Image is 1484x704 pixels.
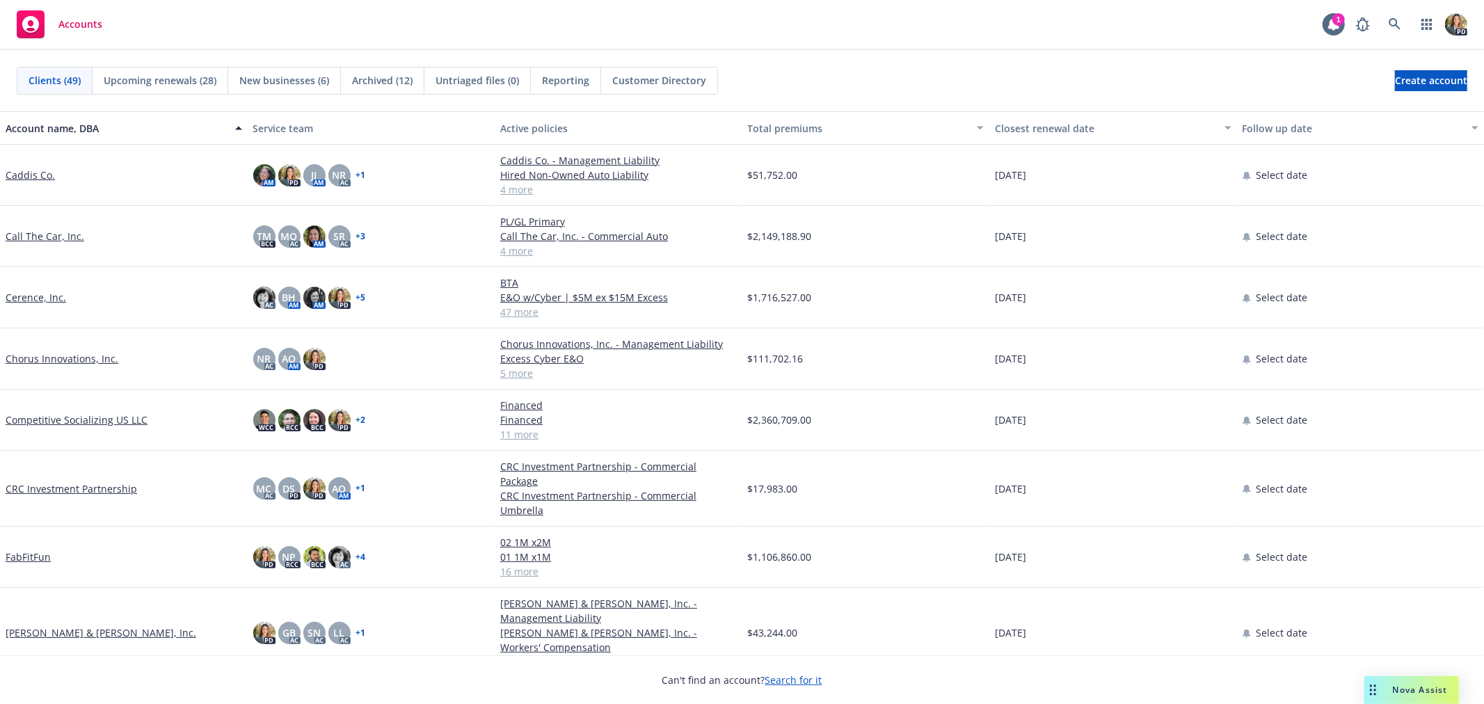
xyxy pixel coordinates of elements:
a: PL/GL Primary [500,214,737,229]
span: $43,244.00 [748,625,798,640]
a: Excess Cyber E&O [500,351,737,366]
a: CRC Investment Partnership - Commercial Package [500,459,737,488]
a: Caddis Co. - Management Liability [500,153,737,168]
img: photo [303,409,326,431]
a: BTA [500,275,737,290]
span: [DATE] [995,351,1026,366]
div: Total premiums [748,121,969,136]
span: BH [282,290,296,305]
img: photo [253,546,276,568]
button: Active policies [495,111,742,145]
span: $2,360,709.00 [748,413,812,427]
a: + 4 [356,553,366,561]
img: photo [1445,13,1467,35]
a: 11 more [500,427,737,442]
a: FabFitFun [6,550,51,564]
span: Upcoming renewals (28) [104,73,216,88]
a: Financed [500,398,737,413]
span: [DATE] [995,229,1026,243]
img: photo [253,287,276,309]
a: [PERSON_NAME] & [PERSON_NAME], Inc. - Management Liability [500,596,737,625]
a: Report a Bug [1349,10,1377,38]
img: photo [303,287,326,309]
div: Follow up date [1243,121,1464,136]
span: $1,716,527.00 [748,290,812,305]
a: Caddis Co. [6,168,55,182]
a: Switch app [1413,10,1441,38]
img: photo [253,409,276,431]
span: DS [283,481,296,496]
a: Call The Car, Inc. [6,229,84,243]
a: 5 more [500,655,737,669]
a: CRC Investment Partnership [6,481,137,496]
a: Competitive Socializing US LLC [6,413,147,427]
div: Active policies [500,121,737,136]
span: NP [282,550,296,564]
span: Select date [1256,351,1308,366]
span: SR [333,229,345,243]
img: photo [303,546,326,568]
span: Select date [1256,625,1308,640]
a: Financed [500,413,737,427]
a: + 1 [356,629,366,637]
img: photo [328,287,351,309]
a: + 3 [356,232,366,241]
img: photo [278,409,301,431]
span: Accounts [58,19,102,30]
span: Customer Directory [612,73,706,88]
span: NR [257,351,271,366]
span: $1,106,860.00 [748,550,812,564]
span: AO [282,351,296,366]
span: Reporting [542,73,589,88]
span: Clients (49) [29,73,81,88]
span: LL [334,625,345,640]
div: Drag to move [1364,676,1382,704]
img: photo [278,164,301,186]
span: Can't find an account? [662,673,822,687]
img: photo [328,409,351,431]
button: Nova Assist [1364,676,1459,704]
span: $2,149,188.90 [748,229,812,243]
a: 4 more [500,182,737,197]
div: Account name, DBA [6,121,227,136]
span: [DATE] [995,168,1026,182]
span: $17,983.00 [748,481,798,496]
a: Search for it [765,673,822,687]
span: [DATE] [995,550,1026,564]
a: + 1 [356,171,366,179]
a: Hired Non-Owned Auto Liability [500,168,737,182]
span: Select date [1256,550,1308,564]
a: Cerence, Inc. [6,290,66,305]
span: SN [308,625,321,640]
span: JJ [312,168,317,182]
span: TM [257,229,271,243]
a: Call The Car, Inc. - Commercial Auto [500,229,737,243]
span: Archived (12) [352,73,413,88]
a: CRC Investment Partnership - Commercial Umbrella [500,488,737,518]
a: + 1 [356,484,366,493]
div: 1 [1332,13,1345,26]
a: 4 more [500,243,737,258]
span: [DATE] [995,413,1026,427]
a: 5 more [500,366,737,381]
span: Select date [1256,413,1308,427]
span: Nova Assist [1393,684,1448,696]
span: MC [257,481,272,496]
span: AO [333,481,346,496]
a: 16 more [500,564,737,579]
img: photo [253,164,276,186]
a: + 2 [356,416,366,424]
span: MQ [281,229,298,243]
div: Service team [253,121,490,136]
a: [PERSON_NAME] & [PERSON_NAME], Inc. [6,625,196,640]
button: Closest renewal date [989,111,1237,145]
span: [DATE] [995,625,1026,640]
span: New businesses (6) [239,73,329,88]
a: Chorus Innovations, Inc. [6,351,118,366]
div: Closest renewal date [995,121,1216,136]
